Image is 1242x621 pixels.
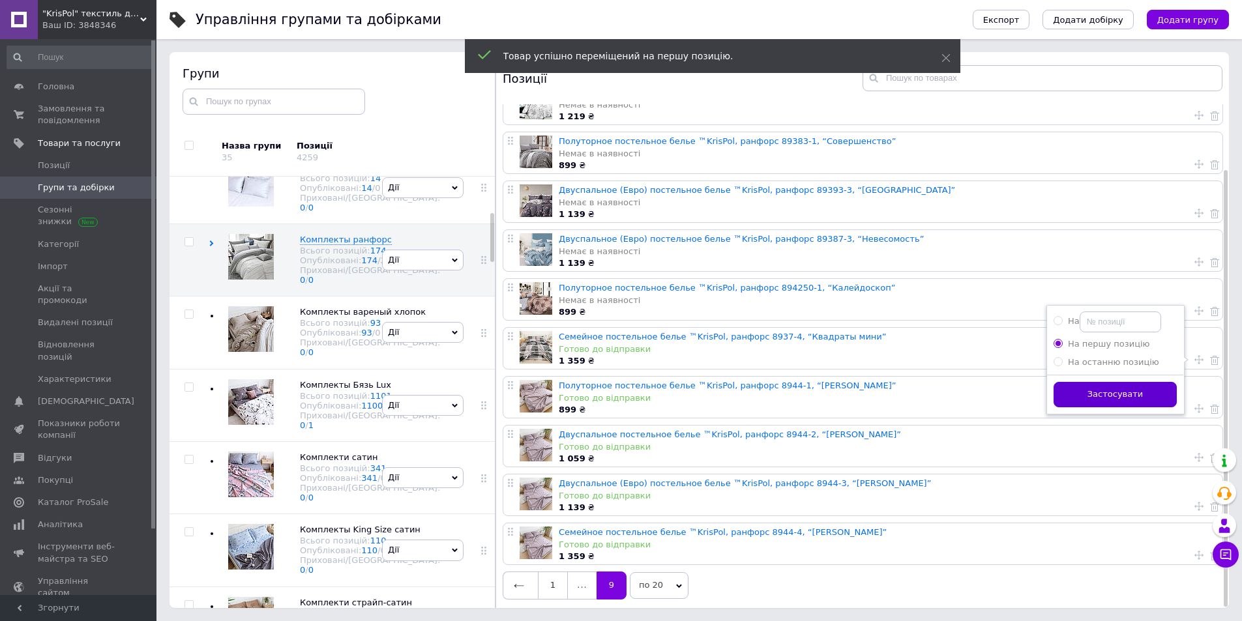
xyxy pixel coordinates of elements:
div: Готово до відправки [559,490,1216,502]
div: ₴ [559,209,1216,220]
span: Позиції [38,160,70,171]
div: ₴ [559,551,1216,562]
div: Приховані/[GEOGRAPHIC_DATA]: [300,483,440,502]
a: Семейное постельное белье ™KrisPol, ранфорс 8937-4, “Квадраты мини” [559,332,887,341]
a: 9 [597,571,627,599]
a: Видалити товар [1210,354,1219,366]
span: Характеристики [38,373,111,385]
a: 0 [300,203,305,212]
div: Всього позицій: [300,536,440,545]
div: ₴ [559,160,1216,171]
div: Приховані/[GEOGRAPHIC_DATA]: [300,193,440,212]
div: Опубліковані: [300,255,440,265]
button: Чат з покупцем [1213,542,1239,568]
span: Додати добірку [1053,15,1123,25]
button: Додати групу [1147,10,1229,29]
span: Дії [388,400,399,410]
img: Комплекти сатин [228,452,274,497]
div: Готово до відправки [559,392,1216,404]
a: 0 [308,565,314,575]
img: Комплекты ранфорс [228,234,274,280]
span: Дії [388,545,399,555]
a: Видалити товар [1210,256,1219,268]
img: Комплекты King Size сатин [228,524,274,570]
span: Товари та послуги [38,137,121,149]
div: Готово до відправки [559,343,1216,355]
div: Всього позицій: [300,391,440,401]
h1: Управління групами та добірками [196,12,441,27]
div: Опубліковані: [300,328,440,338]
div: Немає в наявності [559,148,1216,160]
div: Групи [183,65,482,81]
span: Дії [388,327,399,337]
span: На першу позицію [1068,339,1150,349]
b: 1 359 [559,551,585,561]
a: Полуторное постельное белье ™KrisPol, ранфорс 894250-1, “Калейдоскоп” [559,283,895,293]
div: Товар успішно переміщений на першу позицію. [503,50,909,63]
a: 341 [370,463,387,473]
div: Приховані/[GEOGRAPHIC_DATA]: [300,555,440,575]
span: На останню позицію [1068,357,1159,367]
span: Категорії [38,238,79,250]
span: по 20 [630,572,688,598]
a: 14 [370,173,381,183]
div: Готово до відправки [559,539,1216,551]
span: Імпорт [38,261,68,272]
div: ₴ [559,404,1216,416]
a: 93 [370,318,381,328]
span: / [372,183,381,193]
input: Пошук [7,46,154,69]
div: Позиції [297,140,407,152]
span: Акції та промокоди [38,283,121,306]
div: Ваш ID: 3848346 [42,20,156,31]
span: Групи та добірки [38,182,115,194]
span: / [305,347,314,357]
span: Комплекти страйп-сатин [300,598,412,607]
span: / [305,420,314,430]
b: 1 059 [559,454,585,463]
a: Полуторное постельное белье ™KrisPol, ранфорс 89383-1, “Совершенство” [559,136,896,146]
a: Видалити товар [1210,207,1219,219]
div: ₴ [559,453,1216,465]
div: 0 [375,328,380,338]
a: 0 [300,565,305,575]
span: Дії [388,255,399,265]
input: На [1080,311,1161,332]
a: 1100 [361,401,383,411]
div: Опубліковані: [300,545,440,555]
a: 0 [308,203,314,212]
a: 0 [308,347,314,357]
div: Всього позицій: [300,463,440,473]
b: 899 [559,405,576,414]
span: Показники роботи компанії [38,418,121,441]
span: Дії [388,182,399,192]
input: Пошук по групах [183,89,365,115]
div: Немає в наявності [559,99,1216,111]
div: Всього позицій: [300,318,440,328]
span: Покупці [38,474,73,486]
span: ... [568,571,597,599]
a: 174 [361,255,377,265]
span: На [1068,316,1161,326]
div: 35 [222,152,233,162]
div: Приховані/[GEOGRAPHIC_DATA]: [300,411,440,430]
span: Управління сайтом [38,575,121,599]
div: Опубліковані: [300,473,440,483]
div: Немає в наявності [559,295,1216,306]
a: Видалити товар [1210,403,1219,414]
a: 93 [361,328,372,338]
a: Видалити товар [1210,500,1219,512]
div: ₴ [559,306,1216,318]
a: Видалити товар [1210,452,1219,463]
b: 1 359 [559,356,585,366]
span: / [305,493,314,502]
div: Всього позицій: [300,173,440,183]
a: 1 [538,571,568,599]
span: Каталог ProSale [38,497,108,508]
span: Головна [38,81,74,93]
span: Відновлення позицій [38,339,121,362]
span: Додати групу [1157,15,1219,25]
span: Відгуки [38,452,72,464]
a: Двуспальное постельное белье ™KrisPol, ранфорс 8944-2, “[PERSON_NAME]” [559,429,901,439]
div: Позиції [503,65,863,91]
